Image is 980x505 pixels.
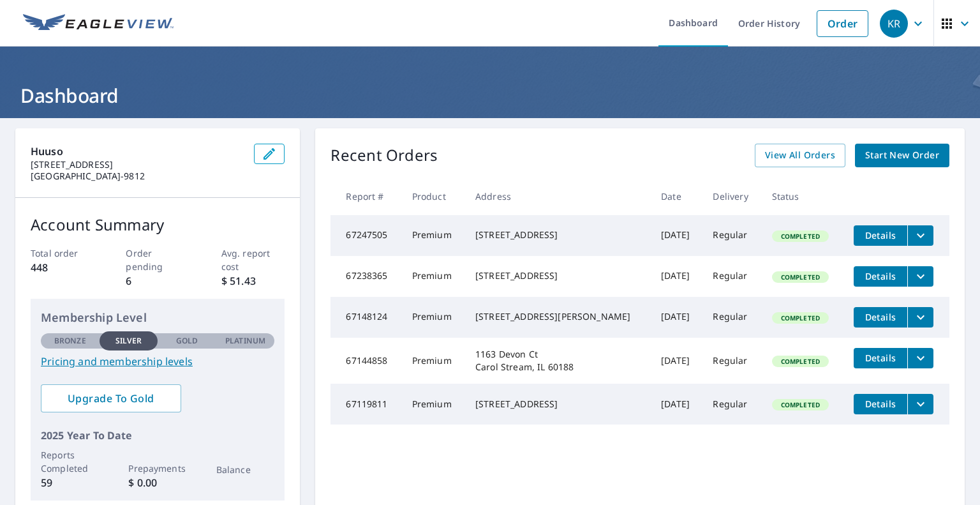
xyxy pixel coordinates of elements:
td: [DATE] [651,297,702,338]
span: Start New Order [865,147,939,163]
p: Gold [176,335,198,347]
img: EV Logo [23,14,174,33]
td: [DATE] [651,338,702,384]
span: Completed [773,232,828,241]
a: Order [817,10,868,37]
p: 6 [126,273,189,289]
p: Order pending [126,246,189,273]
div: [STREET_ADDRESS] [475,229,641,241]
p: 448 [31,260,94,275]
a: View All Orders [755,144,845,167]
span: Completed [773,400,828,409]
button: filesDropdownBtn-67247505 [907,225,933,246]
span: Completed [773,273,828,282]
span: Details [861,398,900,410]
p: Prepayments [128,462,187,475]
p: Account Summary [31,213,285,236]
button: detailsBtn-67144858 [854,348,907,368]
p: Bronze [54,335,86,347]
td: Regular [702,215,761,256]
p: Balance [216,463,275,476]
td: 67119811 [330,384,401,425]
td: [DATE] [651,384,702,425]
a: Start New Order [855,144,949,167]
p: Reports Completed [41,448,100,475]
span: Details [861,229,900,241]
p: Recent Orders [330,144,438,167]
td: Premium [402,338,465,384]
button: detailsBtn-67238365 [854,266,907,287]
div: [STREET_ADDRESS] [475,398,641,411]
button: detailsBtn-67148124 [854,307,907,328]
th: Product [402,177,465,215]
td: 67247505 [330,215,401,256]
td: 67148124 [330,297,401,338]
button: filesDropdownBtn-67119811 [907,394,933,414]
a: Upgrade To Gold [41,384,181,412]
th: Status [762,177,843,215]
p: [STREET_ADDRESS] [31,159,244,170]
td: 67238365 [330,256,401,297]
td: 67144858 [330,338,401,384]
div: [STREET_ADDRESS] [475,269,641,282]
p: Silver [115,335,142,347]
a: Pricing and membership levels [41,354,274,369]
td: Premium [402,215,465,256]
span: Upgrade To Gold [51,391,171,405]
th: Date [651,177,702,215]
p: $ 0.00 [128,475,187,490]
p: 59 [41,475,100,490]
p: Platinum [225,335,265,347]
span: Completed [773,357,828,366]
p: 2025 Year To Date [41,428,274,443]
td: Premium [402,256,465,297]
p: Membership Level [41,309,274,326]
span: Details [861,352,900,364]
p: Total order [31,246,94,260]
button: filesDropdownBtn-67238365 [907,266,933,287]
td: Regular [702,256,761,297]
td: Premium [402,384,465,425]
div: 1163 Devon Ct Carol Stream, IL 60188 [475,348,641,373]
span: View All Orders [765,147,835,163]
p: [GEOGRAPHIC_DATA]-9812 [31,170,244,182]
p: Avg. report cost [221,246,285,273]
span: Details [861,311,900,323]
td: [DATE] [651,215,702,256]
button: detailsBtn-67119811 [854,394,907,414]
td: Regular [702,338,761,384]
td: Regular [702,384,761,425]
td: [DATE] [651,256,702,297]
span: Completed [773,313,828,322]
p: $ 51.43 [221,273,285,289]
p: Huuso [31,144,244,159]
th: Address [465,177,651,215]
h1: Dashboard [15,82,965,109]
th: Report # [330,177,401,215]
td: Regular [702,297,761,338]
div: KR [880,10,908,38]
td: Premium [402,297,465,338]
button: detailsBtn-67247505 [854,225,907,246]
div: [STREET_ADDRESS][PERSON_NAME] [475,310,641,323]
button: filesDropdownBtn-67144858 [907,348,933,368]
button: filesDropdownBtn-67148124 [907,307,933,328]
th: Delivery [702,177,761,215]
span: Details [861,270,900,282]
